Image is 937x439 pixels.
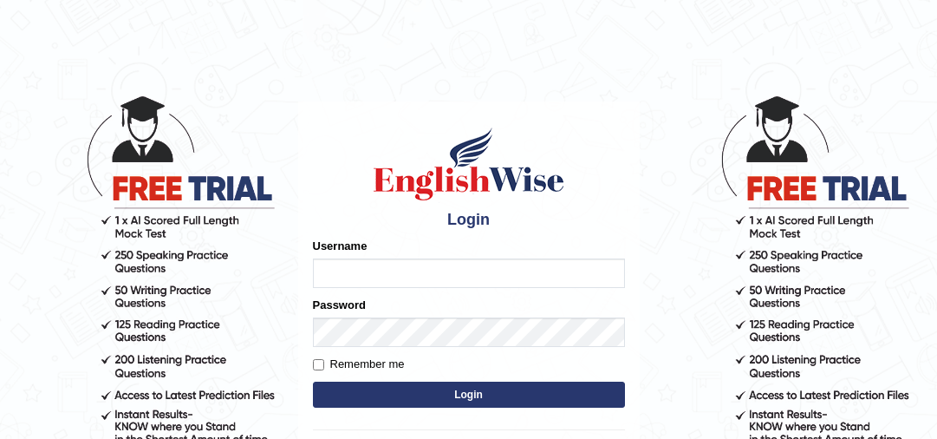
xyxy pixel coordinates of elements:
[313,297,366,313] label: Password
[370,125,568,203] img: Logo of English Wise sign in for intelligent practice with AI
[313,238,368,254] label: Username
[313,359,324,370] input: Remember me
[313,382,625,408] button: Login
[313,212,625,229] h4: Login
[313,356,405,373] label: Remember me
